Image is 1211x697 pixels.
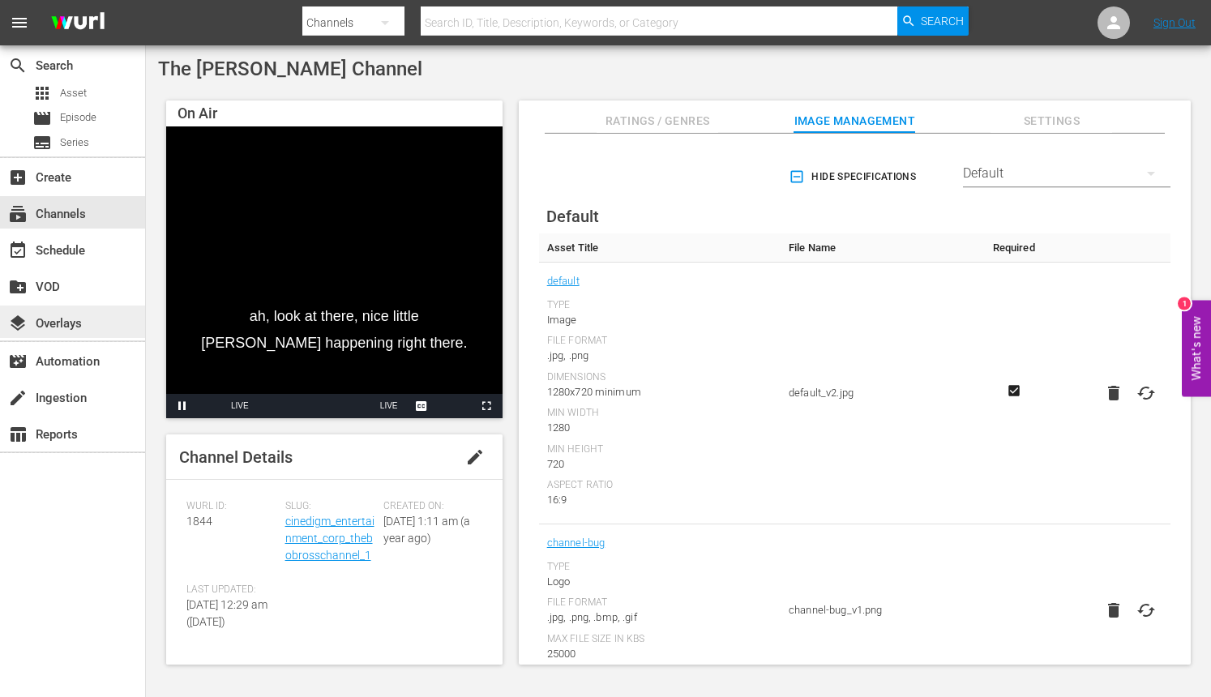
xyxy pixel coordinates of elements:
span: [DATE] 1:11 am (a year ago) [383,515,470,545]
span: Episode [60,109,96,126]
button: Open Feedback Widget [1182,301,1211,397]
div: Image [547,312,772,328]
span: Series [32,133,52,152]
div: 1280 [547,420,772,436]
span: Schedule [8,241,28,260]
button: Captions [405,394,438,418]
div: Logo [547,574,772,590]
div: File Format [547,597,772,609]
div: Aspect Ratio [547,479,772,492]
span: edit [465,447,485,467]
button: Picture-in-Picture [438,394,470,418]
div: Min Width [547,407,772,420]
div: Dimensions [547,371,772,384]
span: Ratings / Genres [597,111,718,131]
span: Image Management [794,111,915,131]
span: Overlays [8,314,28,333]
span: Episode [32,109,52,128]
span: Search [8,56,28,75]
span: LIVE [380,401,398,410]
img: ans4CAIJ8jUAAAAAAAAAAAAAAAAAAAAAAAAgQb4GAAAAAAAAAAAAAAAAAAAAAAAAJMjXAAAAAAAAAAAAAAAAAAAAAAAAgAT5G... [39,4,117,42]
span: Wurl ID: [186,500,277,513]
div: .jpg, .png [547,348,772,364]
button: Fullscreen [470,394,503,418]
a: default [547,271,580,292]
div: 720 [547,456,772,473]
svg: Required [1004,383,1024,398]
span: Default [546,207,599,226]
button: Pause [166,394,199,418]
div: Default [963,151,1170,196]
span: Created On: [383,500,474,513]
button: Seek to live, currently playing live [373,394,405,418]
div: Video Player [166,126,503,418]
span: create [8,388,28,408]
span: Asset [60,85,87,101]
span: The [PERSON_NAME] Channel [158,58,422,80]
span: Reports [8,425,28,444]
span: Slug: [285,500,376,513]
span: Channel Details [179,447,293,467]
span: menu [10,13,29,32]
span: Series [60,135,89,151]
div: Min Height [547,443,772,456]
span: Search [921,6,964,36]
span: On Air [178,105,217,122]
div: 1 [1178,297,1191,310]
span: 1844 [186,515,212,528]
div: 16:9 [547,492,772,508]
th: Required [984,233,1043,263]
th: Asset Title [539,233,781,263]
span: Create [8,168,28,187]
span: VOD [8,277,28,297]
div: File Format [547,335,772,348]
td: default_v2.jpg [781,263,984,524]
th: File Name [781,233,984,263]
div: 1280x720 minimum [547,384,772,400]
a: channel-bug [547,532,605,554]
div: LIVE [231,394,249,418]
a: cinedigm_entertainment_corp_thebobrosschannel_1 [285,515,374,562]
span: Settings [991,111,1112,131]
button: edit [456,438,494,477]
div: .jpg, .png, .bmp, .gif [547,609,772,626]
span: Channels [8,204,28,224]
span: [DATE] 12:29 am ([DATE]) [186,598,267,628]
div: Max File Size In Kbs [547,633,772,646]
div: 25000 [547,646,772,662]
div: Type [547,299,772,312]
div: Type [547,561,772,574]
span: Automation [8,352,28,371]
button: Search [897,6,969,36]
span: Asset [32,83,52,103]
button: Hide Specifications [785,154,922,199]
a: Sign Out [1153,16,1196,29]
span: Hide Specifications [792,169,916,186]
span: Last Updated: [186,584,277,597]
